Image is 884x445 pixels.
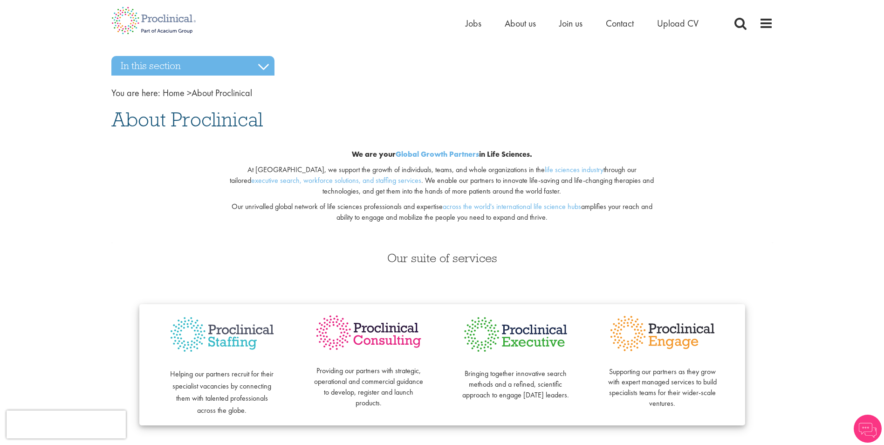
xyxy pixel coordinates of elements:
span: You are here: [111,87,160,99]
img: Chatbot [854,415,882,443]
a: executive search, workforce solutions, and staffing services [251,175,421,185]
h3: In this section [111,56,274,76]
span: Helping our partners recruit for their specialist vacancies by connecting them with talented prof... [170,369,274,415]
p: Our unrivalled global network of life sciences professionals and expertise amplifies your reach a... [224,202,660,223]
span: About Proclinical [111,107,263,132]
a: across the world's international life science hubs [443,202,581,211]
p: Bringing together innovative search methods and a refined, scientific approach to engage [DATE] l... [461,358,570,400]
a: Join us [559,17,582,29]
p: At [GEOGRAPHIC_DATA], we support the growth of individuals, teams, and whole organizations in the... [224,165,660,197]
b: We are your in Life Sciences. [352,149,532,159]
h3: Our suite of services [111,252,773,264]
a: Jobs [466,17,481,29]
img: Proclinical Executive [461,313,570,355]
a: Global Growth Partners [396,149,479,159]
p: Supporting our partners as they grow with expert managed services to build specialists teams for ... [608,356,717,409]
a: life sciences industry [545,165,603,174]
a: About us [505,17,536,29]
a: breadcrumb link to Home [163,87,185,99]
a: Contact [606,17,634,29]
img: Proclinical Engage [608,313,717,354]
p: Providing our partners with strategic, operational and commercial guidance to develop, register a... [314,355,424,409]
iframe: reCAPTCHA [7,410,126,438]
img: Proclinical Staffing [167,313,277,356]
a: Upload CV [657,17,699,29]
span: About Proclinical [163,87,252,99]
img: Proclinical Consulting [314,313,424,352]
span: > [187,87,192,99]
